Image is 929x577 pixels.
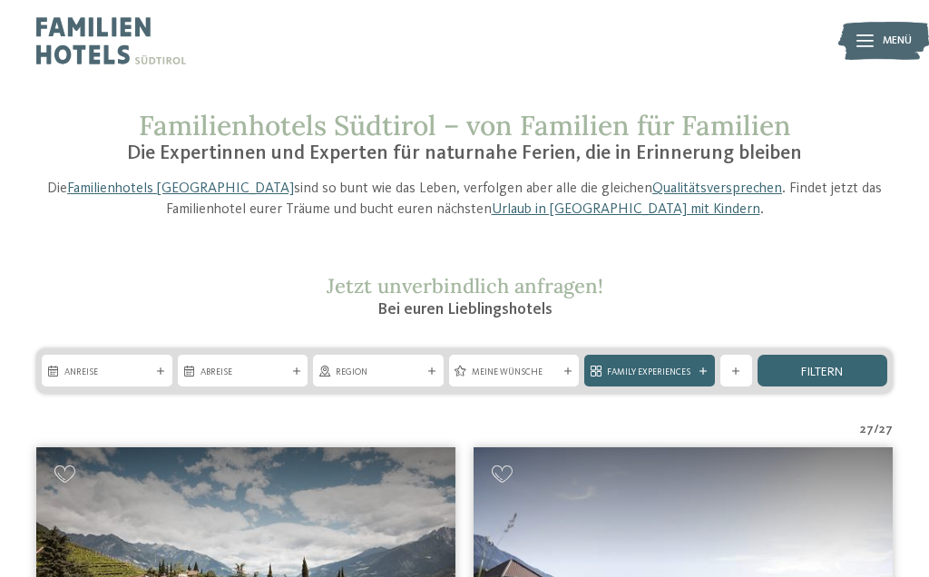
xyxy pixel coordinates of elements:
[64,366,150,378] span: Anreise
[200,366,286,378] span: Abreise
[838,18,929,64] img: Familienhotels Südtirol
[860,421,874,439] span: 27
[377,301,553,318] span: Bei euren Lieblingshotels
[874,421,879,439] span: /
[883,34,912,49] span: Menü
[127,143,802,163] span: Die Expertinnen und Experten für naturnahe Ferien, die in Erinnerung bleiben
[607,366,692,378] span: Family Experiences
[879,421,893,439] span: 27
[652,181,782,196] a: Qualitätsversprechen
[472,366,557,378] span: Meine Wünsche
[36,179,893,220] p: Die sind so bunt wie das Leben, verfolgen aber alle die gleichen . Findet jetzt das Familienhotel...
[67,181,294,196] a: Familienhotels [GEOGRAPHIC_DATA]
[139,108,791,142] span: Familienhotels Südtirol – von Familien für Familien
[801,366,843,378] span: filtern
[336,366,421,378] span: Region
[492,202,760,217] a: Urlaub in [GEOGRAPHIC_DATA] mit Kindern
[327,273,603,298] span: Jetzt unverbindlich anfragen!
